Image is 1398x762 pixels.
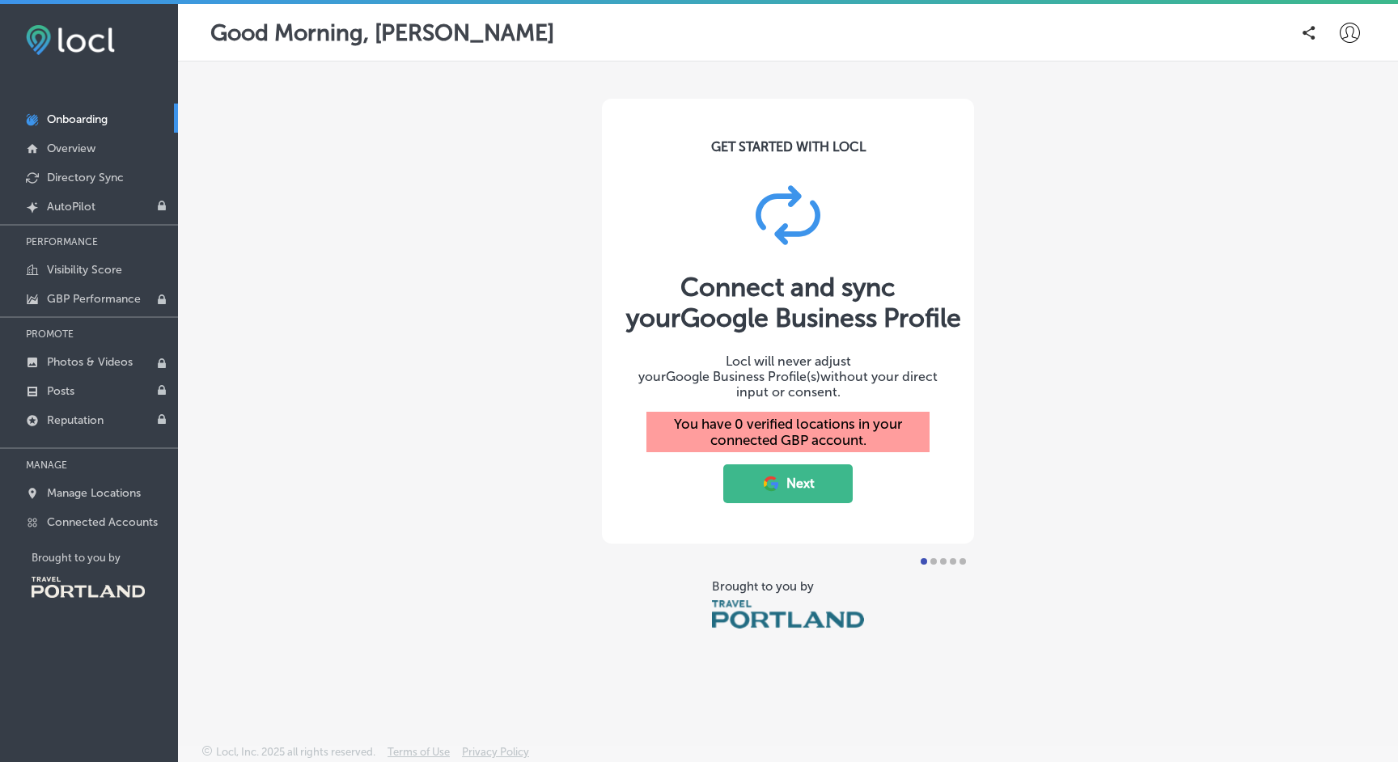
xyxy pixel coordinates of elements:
[47,142,95,155] p: Overview
[47,200,95,214] p: AutoPilot
[626,272,950,333] div: Connect and sync your
[47,263,122,277] p: Visibility Score
[47,486,141,500] p: Manage Locations
[216,746,375,758] p: Locl, Inc. 2025 all rights reserved.
[712,579,864,594] div: Brought to you by
[646,412,930,452] div: You have 0 verified locations in your connected GBP account.
[711,139,866,155] div: GET STARTED WITH LOCL
[47,515,158,529] p: Connected Accounts
[712,600,864,629] img: Travel Portland
[210,19,554,46] p: Good Morning, [PERSON_NAME]
[47,112,108,126] p: Onboarding
[47,384,74,398] p: Posts
[680,303,961,333] span: Google Business Profile
[32,552,178,564] p: Brought to you by
[32,577,145,598] img: Travel Portland
[47,355,133,369] p: Photos & Videos
[47,171,124,184] p: Directory Sync
[47,292,141,306] p: GBP Performance
[723,464,853,503] button: Next
[26,25,115,55] img: fda3e92497d09a02dc62c9cd864e3231.png
[47,413,104,427] p: Reputation
[666,369,820,384] span: Google Business Profile(s)
[626,353,950,400] div: Locl will never adjust your without your direct input or consent.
